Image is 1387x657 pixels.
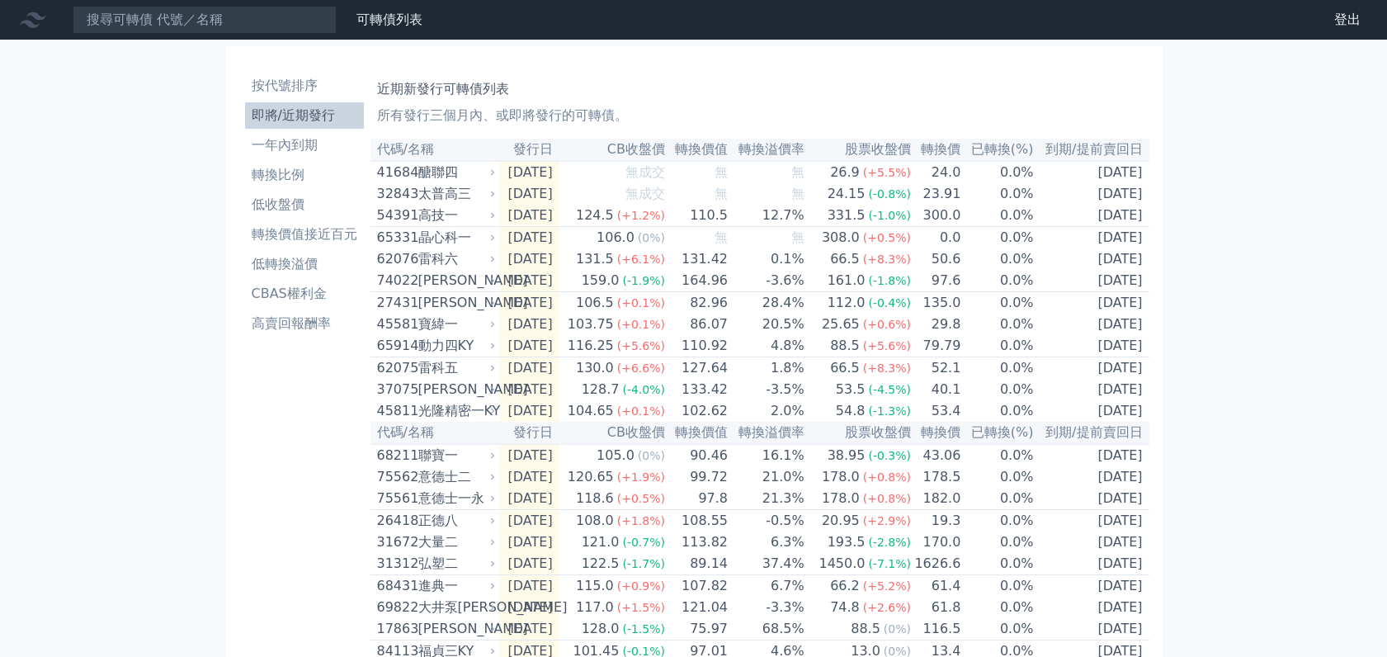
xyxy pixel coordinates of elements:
span: (-0.3%) [868,449,911,462]
a: 低轉換溢價 [245,251,364,277]
div: 1450.0 [815,554,868,574]
td: [DATE] [499,161,559,183]
div: 308.0 [819,228,863,248]
span: (+8.3%) [863,253,911,266]
td: [DATE] [1035,618,1149,640]
td: 52.1 [912,357,961,380]
td: 110.5 [666,205,729,227]
td: 0.0% [961,335,1034,357]
div: 20.95 [819,511,863,531]
td: 102.62 [666,400,729,422]
th: 到期/提前賣回日 [1035,422,1149,444]
span: (+1.9%) [617,470,665,484]
td: 0.0% [961,597,1034,618]
a: CBAS權利金 [245,281,364,307]
td: [DATE] [499,248,559,270]
div: 74.8 [827,598,863,617]
td: [DATE] [499,292,559,314]
th: 轉換價值 [666,139,729,161]
span: (+0.9%) [617,579,665,593]
td: [DATE] [499,444,559,466]
div: 45581 [377,314,414,334]
td: 121.04 [666,597,729,618]
td: [DATE] [1035,597,1149,618]
td: 0.0% [961,161,1034,183]
th: 到期/提前賣回日 [1035,139,1149,161]
td: [DATE] [1035,400,1149,422]
div: 37075 [377,380,414,399]
td: -3.3% [729,597,805,618]
div: 106.5 [573,293,617,313]
td: [DATE] [1035,161,1149,183]
td: [DATE] [1035,488,1149,510]
td: 0.0% [961,227,1034,249]
span: (-4.5%) [868,383,911,396]
td: 178.5 [912,466,961,488]
span: (+0.1%) [617,296,665,310]
td: 50.6 [912,248,961,270]
th: 代碼/名稱 [370,422,499,444]
td: 300.0 [912,205,961,227]
li: 高賣回報酬率 [245,314,364,333]
li: 低收盤價 [245,195,364,215]
span: (-7.1%) [868,557,911,570]
div: [PERSON_NAME] [418,271,493,291]
td: 29.8 [912,314,961,335]
div: 32843 [377,184,414,204]
td: 16.1% [729,444,805,466]
th: 股票收盤價 [805,139,912,161]
li: 轉換價值接近百元 [245,225,364,244]
td: 2.0% [729,400,805,422]
td: 20.5% [729,314,805,335]
td: [DATE] [1035,444,1149,466]
td: 21.3% [729,488,805,510]
div: 74022 [377,271,414,291]
td: [DATE] [499,400,559,422]
div: 66.2 [827,576,863,596]
div: 進典一 [418,576,493,596]
div: 意德士一永 [418,489,493,508]
th: 轉換溢價率 [729,139,805,161]
div: 117.0 [573,598,617,617]
div: 88.5 [827,336,863,356]
td: [DATE] [1035,335,1149,357]
span: (+0.8%) [863,492,911,505]
td: 21.0% [729,466,805,488]
div: 62076 [377,249,414,269]
div: 118.6 [573,489,617,508]
td: 6.3% [729,532,805,553]
div: 意德士二 [418,467,493,487]
span: (+2.6%) [863,601,911,614]
a: 低收盤價 [245,191,364,218]
div: 124.5 [573,206,617,225]
div: 寶緯一 [418,314,493,334]
div: 26418 [377,511,414,531]
div: 122.5 [578,554,623,574]
td: 40.1 [912,379,961,400]
span: (-0.7%) [622,536,665,549]
td: [DATE] [1035,183,1149,205]
span: (+2.9%) [863,514,911,527]
div: 159.0 [578,271,623,291]
td: [DATE] [499,205,559,227]
div: 69822 [377,598,414,617]
th: 轉換溢價率 [729,422,805,444]
div: 112.0 [824,293,869,313]
th: CB收盤價 [559,422,666,444]
li: CBAS權利金 [245,284,364,304]
div: 雷科六 [418,249,493,269]
span: (+1.5%) [617,601,665,614]
span: (+5.6%) [863,339,911,352]
td: 0.0% [961,248,1034,270]
span: (+1.2%) [617,209,665,222]
th: 轉換價值 [666,422,729,444]
td: [DATE] [1035,357,1149,380]
td: [DATE] [1035,292,1149,314]
div: 103.75 [564,314,617,334]
td: 131.42 [666,248,729,270]
td: 99.72 [666,466,729,488]
td: 110.92 [666,335,729,357]
td: [DATE] [499,553,559,575]
span: (0%) [638,449,665,462]
td: 127.64 [666,357,729,380]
